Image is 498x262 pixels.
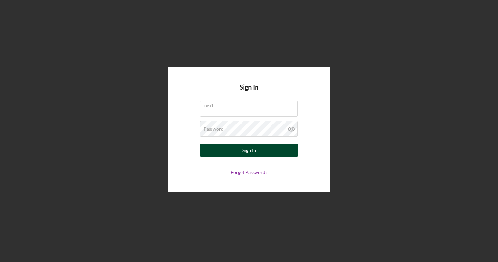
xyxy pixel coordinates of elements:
[240,83,258,101] h4: Sign In
[231,169,267,175] a: Forgot Password?
[242,144,256,157] div: Sign In
[200,144,298,157] button: Sign In
[204,101,298,108] label: Email
[204,126,224,132] label: Password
